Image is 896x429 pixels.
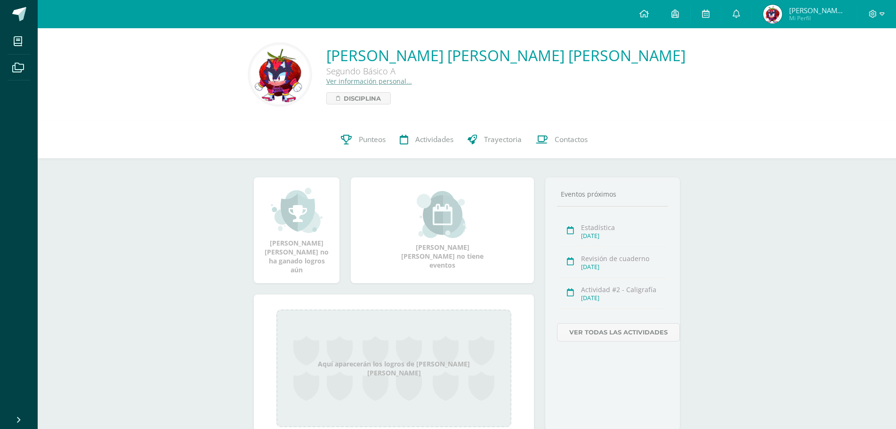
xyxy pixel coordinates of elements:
a: [PERSON_NAME] [PERSON_NAME] [PERSON_NAME] [326,45,686,65]
img: b180055510fa321e76517b621442de38.png [250,45,309,104]
img: achievement_small.png [271,187,323,234]
a: Ver información personal... [326,77,412,86]
div: [DATE] [581,294,665,302]
span: Disciplina [344,93,381,104]
a: Actividades [393,121,460,159]
a: Disciplina [326,92,391,104]
div: Segundo Básico A [326,65,609,77]
a: Punteos [334,121,393,159]
a: Ver todas las actividades [557,323,680,342]
div: [DATE] [581,263,665,271]
img: 845c419f23f6f36a0fa8c9d3b3da8247.png [763,5,782,24]
span: [PERSON_NAME] [PERSON_NAME] [789,6,846,15]
span: Mi Perfil [789,14,846,22]
span: Punteos [359,135,386,144]
div: [DATE] [581,232,665,240]
div: [PERSON_NAME] [PERSON_NAME] no tiene eventos [396,191,490,270]
div: Estadística [581,223,665,232]
div: Revisión de cuaderno [581,254,665,263]
div: Aquí aparecerán los logros de [PERSON_NAME] [PERSON_NAME] [276,310,511,427]
span: Actividades [415,135,453,144]
div: Actividad #2 - Caligrafía [581,285,665,294]
span: Contactos [555,135,588,144]
span: Trayectoria [484,135,522,144]
div: Eventos próximos [557,190,668,199]
a: Contactos [529,121,595,159]
a: Trayectoria [460,121,529,159]
img: event_small.png [417,191,468,238]
div: [PERSON_NAME] [PERSON_NAME] no ha ganado logros aún [263,187,330,274]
